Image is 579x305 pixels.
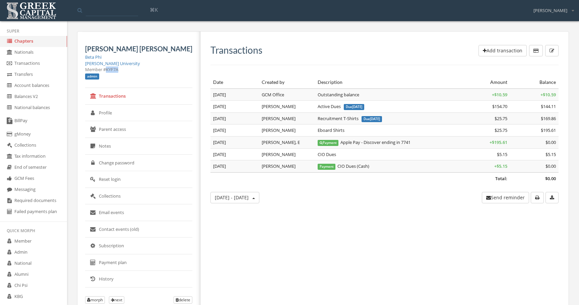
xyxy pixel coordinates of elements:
[262,163,296,169] span: [PERSON_NAME]
[529,2,574,14] div: [PERSON_NAME]
[315,89,461,101] td: Outstanding balance
[318,163,370,169] span: CIO Dues (Cash)
[318,164,336,170] span: Payment
[213,79,256,86] div: Date
[318,127,344,133] span: Eboard Shirts
[85,54,102,60] a: Beta Phi
[85,138,192,155] a: Notes
[85,271,192,288] a: History
[262,103,296,109] span: [PERSON_NAME]
[540,92,556,98] span: + $10.59
[85,121,192,138] a: Parent access
[85,105,192,121] a: Profile
[495,127,507,133] span: $25.75
[318,103,341,109] span: Active Dues
[318,140,339,146] span: Payment
[109,296,124,304] button: next
[541,115,556,121] span: $169.86
[482,192,529,203] button: Send reminder
[494,163,507,169] span: + $5.15
[210,124,259,137] td: [DATE]
[85,296,105,304] button: morph
[262,115,296,121] span: [PERSON_NAME]
[318,79,458,86] div: Description
[262,139,300,145] span: [PERSON_NAME], E
[85,238,192,254] a: Subscription
[85,60,140,66] a: [PERSON_NAME] University
[262,151,296,157] span: [PERSON_NAME]
[85,171,192,188] a: Reset login
[85,221,192,238] a: Contact events (old)
[210,160,259,172] td: [DATE]
[210,148,259,160] td: [DATE]
[318,151,336,157] span: CIO Dues
[318,139,411,145] span: Apple Pay - Discover ending in 7741
[545,163,556,169] span: $0.00
[262,127,296,133] span: [PERSON_NAME]
[495,115,507,121] span: $25.75
[85,155,192,171] a: Change password
[464,79,507,86] div: Amount
[541,127,556,133] span: $195.61
[85,188,192,205] a: Collections
[492,103,507,109] span: $154.70
[174,296,192,304] button: delete
[150,6,158,13] span: ⌘K
[513,79,556,86] div: Balance
[85,66,192,73] div: Member # KYF7A
[352,105,362,109] span: [DATE]
[259,89,315,101] td: GCM Office
[210,172,510,185] td: Total:
[85,204,192,221] a: Email events
[318,115,359,121] span: Recruitment T-Shirts
[210,137,259,149] td: [DATE]
[85,45,192,52] h5: [PERSON_NAME] [PERSON_NAME]
[210,101,259,113] td: [DATE]
[362,116,382,122] span: Due
[478,45,527,56] button: Add transaction
[370,117,380,121] span: [DATE]
[210,112,259,124] td: [DATE]
[492,92,507,98] span: + $10.59
[533,7,567,14] span: [PERSON_NAME]
[215,194,249,201] span: [DATE] - [DATE]
[85,254,192,271] a: Payment plan
[490,139,507,145] span: + $195.61
[210,192,259,203] button: [DATE] - [DATE]
[545,151,556,157] span: $5.15
[85,88,192,105] a: Transactions
[210,45,262,55] h3: Transactions
[262,79,312,86] div: Created by
[545,175,556,182] span: $0.00
[497,151,507,157] span: $5.15
[85,73,99,80] span: admin
[545,139,556,145] span: $0.00
[344,104,364,110] span: Due
[541,103,556,109] span: $144.11
[210,89,259,101] td: [DATE]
